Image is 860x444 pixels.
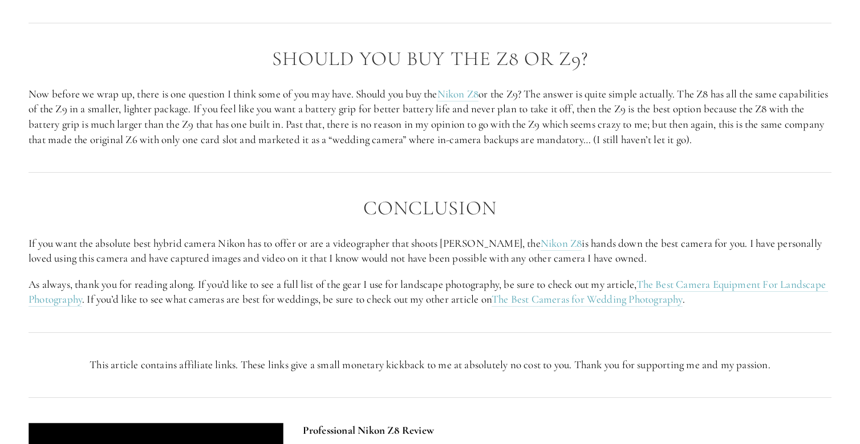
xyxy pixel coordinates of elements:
p: As always, thank you for reading along. If you’d like to see a full list of the gear I use for la... [29,277,831,307]
strong: Professional Nikon Z8 Review [303,423,434,437]
h2: Conclusion [29,197,831,219]
p: This article contains affiliate links. These links give a small monetary kickback to me at absolu... [29,357,831,373]
p: Now before we wrap up, there is one question I think some of you may have. Should you buy the or ... [29,87,831,147]
a: The Best Cameras for Wedding Photography [492,292,683,307]
a: Nikon Z8 [437,87,479,101]
a: Nikon Z8 [541,237,582,251]
a: The Best Camera Equipment For Landscape Photography [29,278,828,307]
p: If you want the absolute best hybrid camera Nikon has to offer or are a videographer that shoots ... [29,236,831,266]
h2: Should you buy the Z8 or Z9? [29,48,831,70]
